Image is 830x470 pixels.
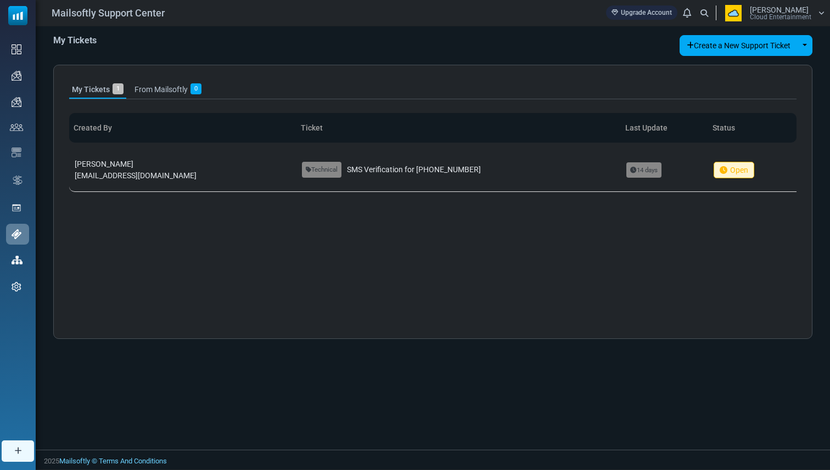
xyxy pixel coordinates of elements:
a: User Logo [PERSON_NAME] Cloud Entertainment [720,5,825,21]
th: Ticket [296,113,621,143]
img: contacts-icon.svg [10,123,23,131]
a: My Tickets1 [69,81,126,99]
span: SMS Verification for [PHONE_NUMBER] [347,164,481,175]
span: 1 [113,83,124,94]
a: From Mailsoftly0 [132,81,204,99]
span: [EMAIL_ADDRESS][DOMAIN_NAME] [75,171,197,180]
img: User Logo [720,5,747,21]
img: support-icon-active.svg [12,229,21,239]
h5: My Tickets [53,35,97,46]
img: settings-icon.svg [12,282,21,292]
th: Created By [69,113,296,143]
img: mailsoftly_icon_blue_white.svg [8,6,27,25]
img: campaigns-icon.png [12,97,21,107]
span: translation missing: en.layouts.footer.terms_and_conditions [99,457,167,465]
th: Last Update [621,113,708,143]
img: workflow.svg [12,174,24,186]
a: Mailsoftly © [59,457,97,465]
a: Upgrade Account [606,5,677,20]
span: Technical [302,162,341,178]
span: [PERSON_NAME] [750,6,809,14]
span: Open [714,162,754,178]
a: Terms And Conditions [99,457,167,465]
footer: 2025 [36,450,830,469]
span: 14 days [626,162,661,178]
img: campaigns-icon.png [12,71,21,81]
span: 0 [190,83,201,94]
button: Create a New Support Ticket [680,35,798,56]
img: landing_pages.svg [12,203,21,213]
th: Status [708,113,797,143]
img: dashboard-icon.svg [12,44,21,54]
span: [PERSON_NAME] [75,160,133,168]
span: Mailsoftly Support Center [52,5,165,20]
img: email-templates-icon.svg [12,148,21,157]
span: Cloud Entertainment [750,14,811,20]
